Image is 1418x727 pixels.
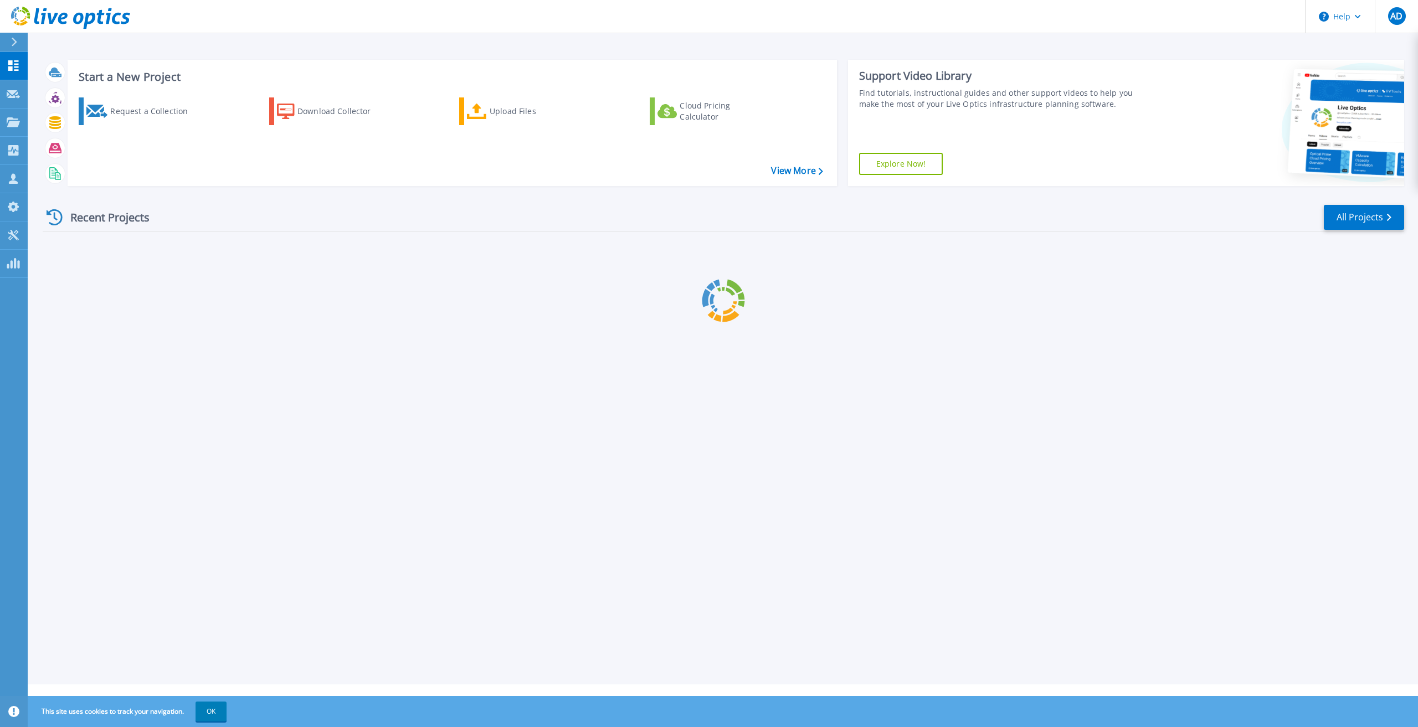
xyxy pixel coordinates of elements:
a: Cloud Pricing Calculator [650,97,773,125]
div: Find tutorials, instructional guides and other support videos to help you make the most of your L... [859,87,1147,110]
a: Download Collector [269,97,393,125]
a: View More [771,166,823,176]
div: Support Video Library [859,69,1147,83]
a: Request a Collection [79,97,202,125]
h3: Start a New Project [79,71,823,83]
div: Download Collector [297,100,386,122]
div: Cloud Pricing Calculator [680,100,768,122]
div: Request a Collection [110,100,199,122]
a: All Projects [1324,205,1404,230]
a: Upload Files [459,97,583,125]
a: Explore Now! [859,153,943,175]
span: This site uses cookies to track your navigation. [30,702,227,721]
button: OK [196,702,227,721]
div: Upload Files [490,100,578,122]
span: AD [1390,12,1402,20]
div: Recent Projects [43,204,165,231]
